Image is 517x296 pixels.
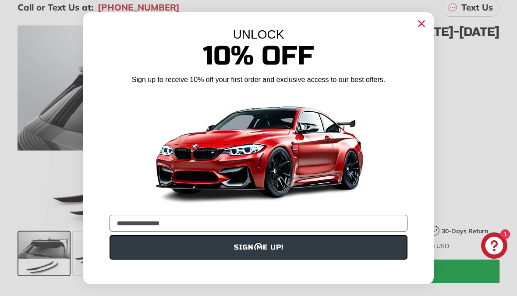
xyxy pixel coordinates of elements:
[478,232,510,261] inbox-online-store-chat: Shopify online store chat
[110,215,407,232] input: YOUR EMAIL
[233,28,284,41] span: UNLOCK
[203,40,314,72] span: 10% Off
[132,76,385,83] span: Sign up to receive 10% off your first order and exclusive access to our best offers.
[110,235,407,260] button: SIGN ME UP!
[414,17,428,31] button: Close dialog
[149,88,368,211] img: Banner showing BMW 4 Series Body kit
